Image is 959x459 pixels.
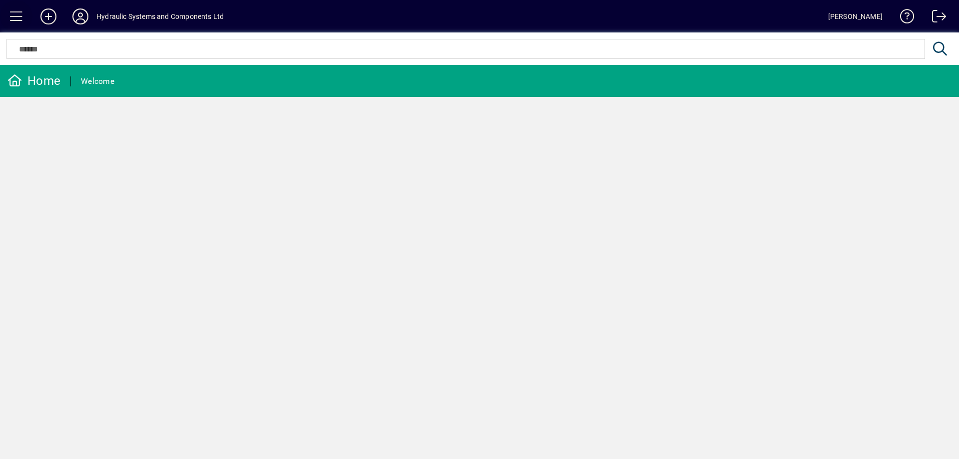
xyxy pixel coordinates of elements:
button: Add [32,7,64,25]
button: Profile [64,7,96,25]
a: Logout [925,2,947,34]
div: Home [7,73,60,89]
div: Hydraulic Systems and Components Ltd [96,8,224,24]
div: [PERSON_NAME] [828,8,883,24]
a: Knowledge Base [893,2,915,34]
div: Welcome [81,73,114,89]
